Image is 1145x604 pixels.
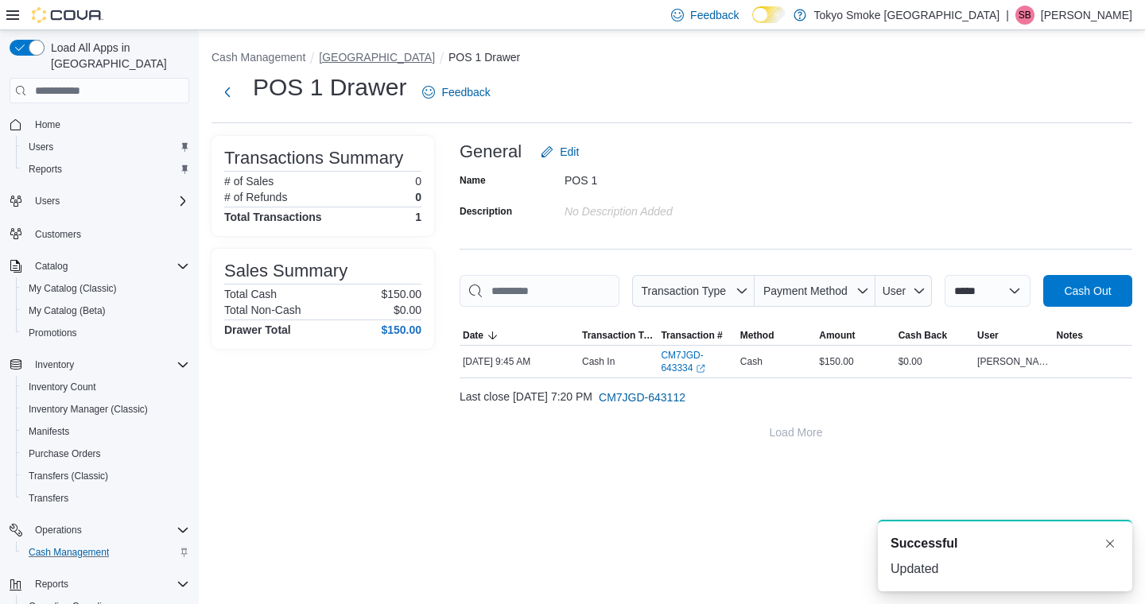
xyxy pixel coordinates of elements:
span: My Catalog (Classic) [22,279,189,298]
span: Cash Back [899,329,947,342]
a: Reports [22,160,68,179]
button: Inventory [3,354,196,376]
span: Transfers (Classic) [29,470,108,482]
div: Updated [891,559,1120,579]
img: Cova [32,7,103,23]
span: Reports [29,163,62,176]
span: Transfers [22,489,189,508]
span: My Catalog (Beta) [29,304,106,317]
button: Catalog [29,257,74,276]
input: Dark Mode [752,6,786,23]
span: SB [1019,6,1031,25]
svg: External link [696,364,705,374]
button: Cash Back [895,326,974,345]
span: Manifests [29,425,69,438]
a: Users [22,137,60,157]
span: Load All Apps in [GEOGRAPHIC_DATA] [45,40,189,72]
button: Home [3,113,196,136]
span: Home [29,114,189,134]
button: Date [460,326,579,345]
a: My Catalog (Classic) [22,279,123,298]
h1: POS 1 Drawer [253,72,406,103]
p: $150.00 [381,288,421,300]
p: $0.00 [394,304,421,316]
span: Catalog [29,257,189,276]
span: $150.00 [819,355,853,368]
span: Method [740,329,774,342]
button: Edit [534,136,585,168]
span: Cash [740,355,763,368]
p: | [1006,6,1009,25]
button: User [974,326,1053,345]
p: 0 [415,191,421,203]
span: Load More [770,424,823,440]
button: Catalog [3,255,196,277]
span: Promotions [22,323,189,343]
span: Transaction Type [641,285,726,297]
span: Inventory [29,355,189,374]
button: Inventory [29,355,80,374]
h3: Transactions Summary [224,149,403,168]
p: [PERSON_NAME] [1041,6,1132,25]
span: CM7JGD-643112 [599,389,685,405]
span: Feedback [690,7,739,23]
button: My Catalog (Beta) [16,300,196,322]
a: Customers [29,225,87,244]
a: CM7JGD-643334External link [661,349,733,374]
div: $0.00 [895,352,974,371]
div: POS 1 [565,168,778,187]
span: Transfers [29,492,68,505]
span: Transaction # [661,329,722,342]
button: My Catalog (Classic) [16,277,196,300]
a: Transfers (Classic) [22,467,114,486]
span: Operations [29,521,189,540]
span: Amount [819,329,855,342]
button: Transaction Type [632,275,755,307]
button: Users [16,136,196,158]
button: Users [3,190,196,212]
span: [PERSON_NAME] [977,355,1050,368]
label: Description [460,205,512,218]
span: Inventory Count [22,377,189,397]
h6: Total Non-Cash [224,304,301,316]
span: Feedback [441,84,490,100]
button: CM7JGD-643112 [592,381,692,413]
span: Payment Method [763,285,848,297]
span: Manifests [22,422,189,441]
a: My Catalog (Beta) [22,301,112,320]
div: Sharla Bugge [1015,6,1034,25]
h4: Total Transactions [224,211,322,223]
span: Operations [35,524,82,536]
span: Reports [22,160,189,179]
button: Inventory Manager (Classic) [16,398,196,420]
button: Manifests [16,420,196,443]
button: Customers [3,222,196,245]
a: Transfers [22,489,75,508]
span: Successful [891,534,957,553]
span: Dark Mode [752,23,753,24]
span: Notes [1057,329,1083,342]
span: Date [463,329,483,342]
button: Cash Management [16,541,196,563]
button: Transfers (Classic) [16,465,196,487]
button: Inventory Count [16,376,196,398]
button: Cash Management [212,51,305,64]
h6: Total Cash [224,288,277,300]
a: Inventory Count [22,377,103,397]
button: POS 1 Drawer [448,51,520,64]
a: Home [29,115,67,134]
button: Transfers [16,487,196,509]
nav: An example of EuiBreadcrumbs [212,49,1132,68]
p: Tokyo Smoke [GEOGRAPHIC_DATA] [814,6,1000,25]
button: Reports [16,158,196,180]
a: Cash Management [22,543,115,562]
button: Payment Method [755,275,875,307]
span: Transfers (Classic) [22,467,189,486]
span: Users [29,192,189,211]
span: Customers [35,228,81,241]
button: Load More [460,416,1132,448]
button: Operations [3,519,196,541]
input: This is a search bar. As you type, the results lower in the page will automatically filter. [460,275,619,307]
button: Operations [29,521,88,540]
span: Inventory Count [29,381,96,393]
